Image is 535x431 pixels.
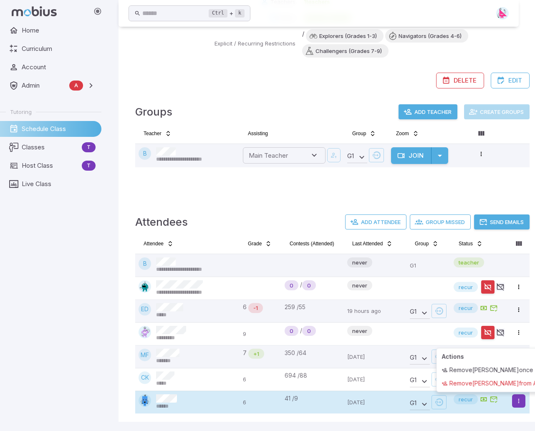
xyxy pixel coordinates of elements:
img: right-triangle.svg [496,7,509,20]
div: + [209,8,245,18]
kbd: k [235,9,245,18]
kbd: Ctrl [209,9,227,18]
